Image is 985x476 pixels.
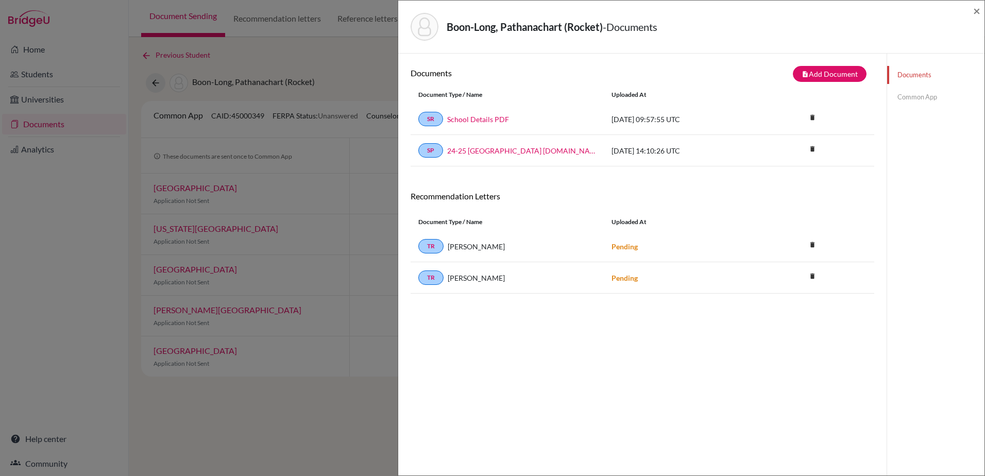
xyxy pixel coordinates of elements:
h6: Documents [411,68,642,78]
a: 24-25 [GEOGRAPHIC_DATA] [DOMAIN_NAME]_wide [447,145,596,156]
span: - Documents [603,21,657,33]
a: SR [418,112,443,126]
a: SP [418,143,443,158]
a: delete [805,111,820,125]
div: Document Type / Name [411,90,604,99]
a: School Details PDF [447,114,509,125]
div: [DATE] 09:57:55 UTC [604,114,758,125]
a: delete [805,239,820,252]
div: [DATE] 14:10:26 UTC [604,145,758,156]
i: delete [805,268,820,284]
button: note_addAdd Document [793,66,867,82]
a: delete [805,143,820,157]
a: Common App [887,88,984,106]
div: Uploaded at [604,217,758,227]
i: delete [805,110,820,125]
strong: Boon-Long, Pathanachart (Rocket) [447,21,603,33]
strong: Pending [612,242,638,251]
span: × [973,3,980,18]
h6: Recommendation Letters [411,191,874,201]
div: Uploaded at [604,90,758,99]
div: Document Type / Name [411,217,604,227]
i: note_add [802,71,809,78]
i: delete [805,237,820,252]
span: [PERSON_NAME] [448,241,505,252]
a: TR [418,239,444,253]
span: [PERSON_NAME] [448,273,505,283]
i: delete [805,141,820,157]
button: Close [973,5,980,17]
strong: Pending [612,274,638,282]
a: delete [805,270,820,284]
a: TR [418,270,444,285]
a: Documents [887,66,984,84]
